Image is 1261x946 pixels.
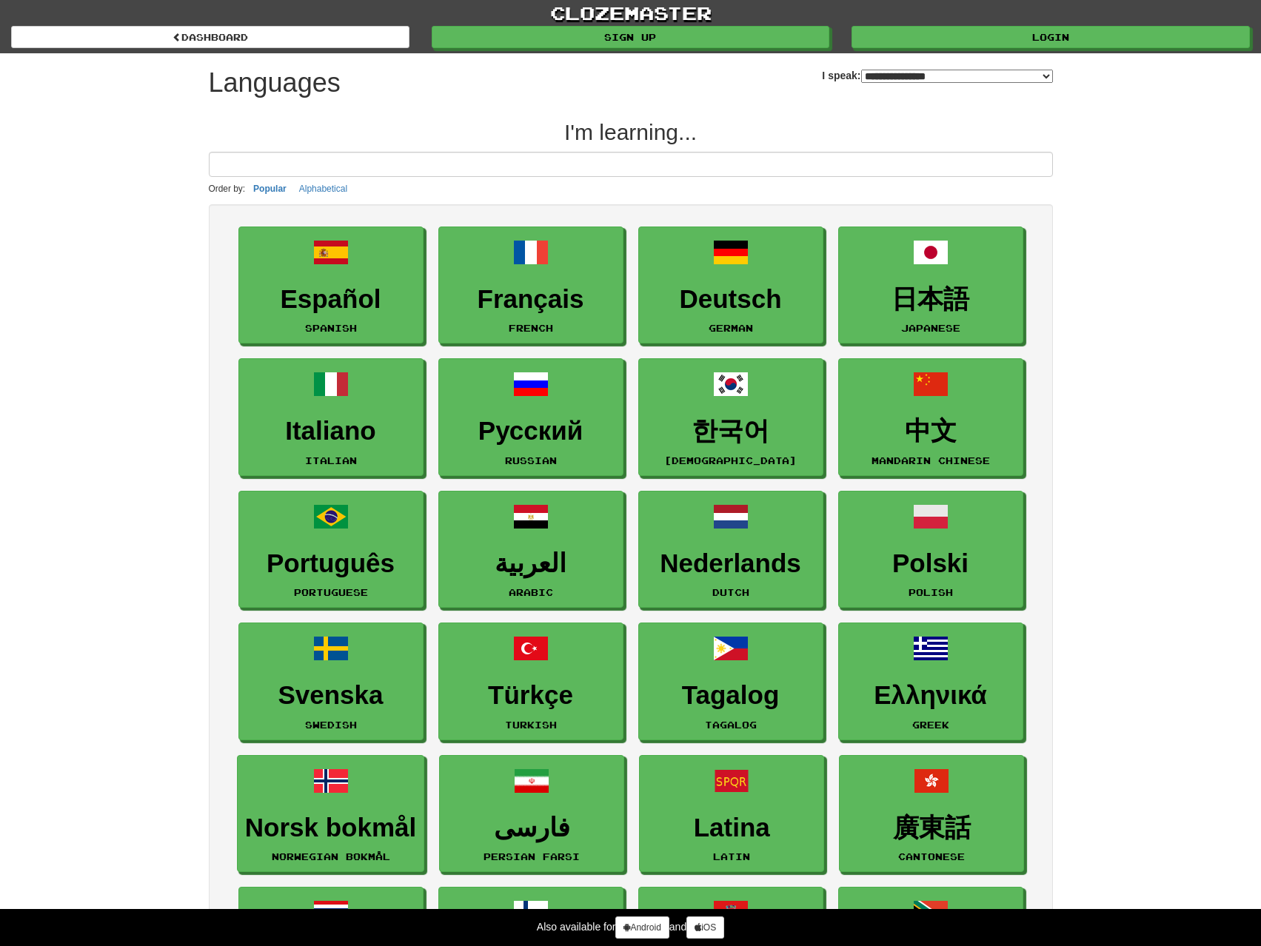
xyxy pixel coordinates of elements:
[847,814,1016,842] h3: 廣東話
[709,323,753,333] small: German
[439,755,624,873] a: فارسیPersian Farsi
[838,227,1023,344] a: 日本語Japanese
[238,358,424,476] a: ItalianoItalian
[639,755,824,873] a: LatinaLatin
[647,814,816,842] h3: Latina
[249,181,291,197] button: Popular
[484,851,580,862] small: Persian Farsi
[505,719,557,730] small: Turkish
[838,358,1023,476] a: 中文Mandarin Chinese
[209,68,341,98] h1: Languages
[247,285,415,314] h3: Español
[294,587,368,597] small: Portuguese
[615,916,669,939] a: Android
[247,681,415,710] h3: Svenska
[846,681,1015,710] h3: Ελληνικά
[438,491,623,608] a: العربيةArabic
[713,851,750,862] small: Latin
[446,417,615,446] h3: Русский
[638,491,823,608] a: NederlandsDutch
[686,916,724,939] a: iOS
[839,755,1024,873] a: 廣東話Cantonese
[209,120,1053,144] h2: I'm learning...
[11,26,409,48] a: dashboard
[432,26,830,48] a: Sign up
[664,455,797,466] small: [DEMOGRAPHIC_DATA]
[438,358,623,476] a: РусскийRussian
[872,455,990,466] small: Mandarin Chinese
[509,323,553,333] small: French
[509,587,553,597] small: Arabic
[909,587,953,597] small: Polish
[209,184,246,194] small: Order by:
[846,549,1015,578] h3: Polski
[305,323,357,333] small: Spanish
[646,681,815,710] h3: Tagalog
[446,681,615,710] h3: Türkçe
[901,323,960,333] small: Japanese
[305,719,357,730] small: Swedish
[646,417,815,446] h3: 한국어
[446,549,615,578] h3: العربية
[237,755,424,873] a: Norsk bokmålNorwegian Bokmål
[822,68,1052,83] label: I speak:
[295,181,352,197] button: Alphabetical
[838,623,1023,740] a: ΕλληνικάGreek
[238,491,424,608] a: PortuguêsPortuguese
[305,455,357,466] small: Italian
[638,623,823,740] a: TagalogTagalog
[846,417,1015,446] h3: 中文
[505,455,557,466] small: Russian
[638,227,823,344] a: DeutschGerman
[898,851,965,862] small: Cantonese
[438,227,623,344] a: FrançaisFrench
[861,70,1053,83] select: I speak:
[912,719,949,730] small: Greek
[245,814,416,842] h3: Norsk bokmål
[852,26,1250,48] a: Login
[247,417,415,446] h3: Italiano
[646,285,815,314] h3: Deutsch
[838,491,1023,608] a: PolskiPolish
[247,549,415,578] h3: Português
[272,851,390,862] small: Norwegian Bokmål
[446,285,615,314] h3: Français
[238,227,424,344] a: EspañolSpanish
[712,587,749,597] small: Dutch
[846,285,1015,314] h3: 日本語
[447,814,616,842] h3: فارسی
[638,358,823,476] a: 한국어[DEMOGRAPHIC_DATA]
[646,549,815,578] h3: Nederlands
[238,623,424,740] a: SvenskaSwedish
[438,623,623,740] a: TürkçeTurkish
[705,719,757,730] small: Tagalog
